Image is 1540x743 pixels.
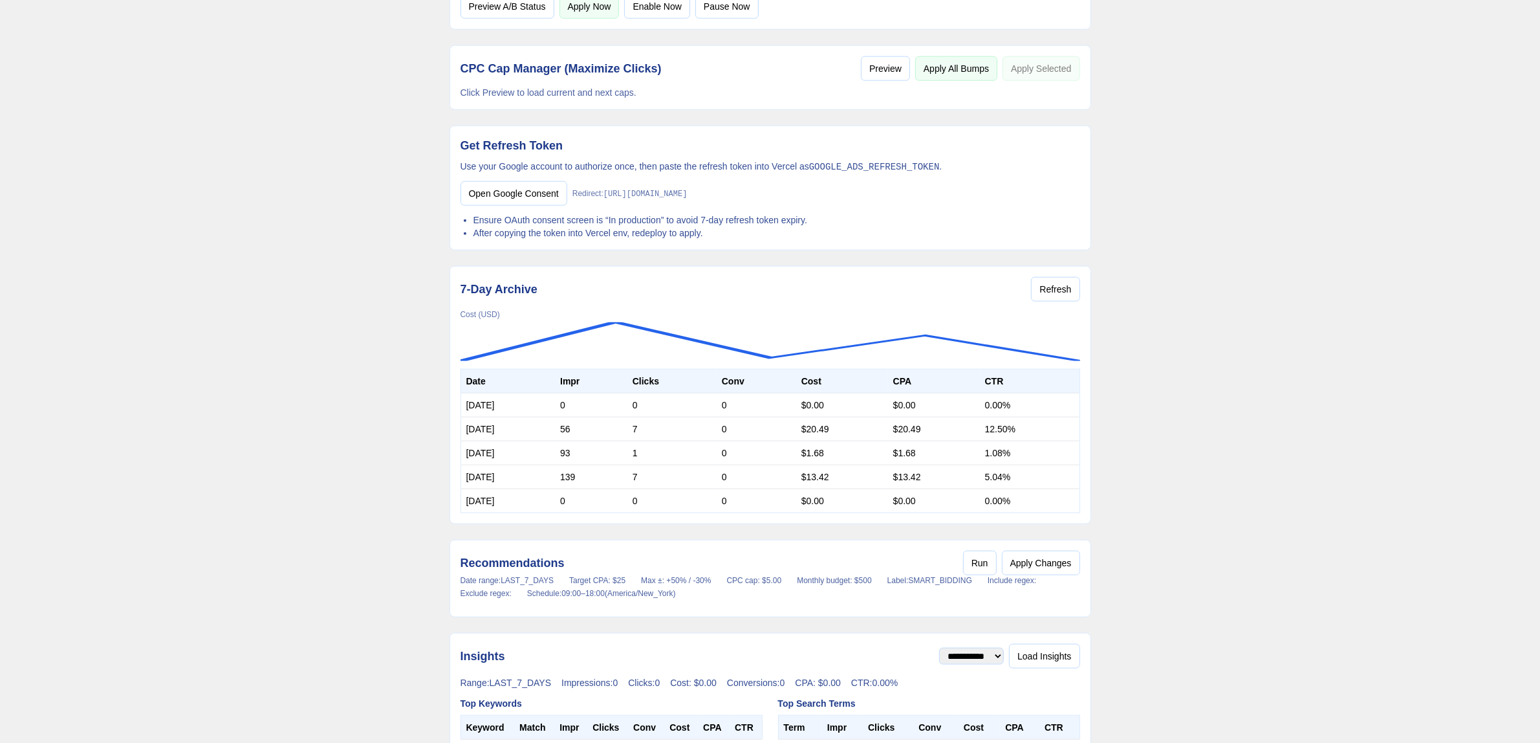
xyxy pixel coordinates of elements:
[473,214,1080,227] li: Ensure OAuth consent screen is “In production” to avoid 7‑day refresh token expiry.
[587,716,628,740] th: Clicks
[461,588,512,599] span: Exclude regex:
[988,575,1036,586] span: Include regex:
[461,489,555,513] td: [DATE]
[797,575,871,586] span: Monthly budget: $ 500
[1002,551,1080,575] button: Apply Changes
[603,190,688,199] code: [URL][DOMAIN_NAME]
[555,417,627,441] td: 56
[628,678,660,688] span: Clicks: 0
[717,489,796,513] td: 0
[796,394,888,417] td: $ 0.00
[1039,716,1079,740] th: CTR
[461,86,1080,99] p: Click Preview to load current and next caps.
[628,716,664,740] th: Conv
[461,160,1080,173] p: Use your Google account to authorize once, then paste the refresh token into Vercel as .
[980,441,1079,465] td: 1.08 %
[627,417,717,441] td: 7
[554,716,587,740] th: Impr
[795,678,841,688] span: CPA: $ 0.00
[473,227,1080,239] li: After copying the token into Vercel env, redeploy to apply.
[627,441,717,465] td: 1
[717,441,796,465] td: 0
[461,280,537,298] h2: 7‑Day Archive
[887,575,972,586] span: Label: SMART_BIDDING
[670,678,717,688] span: Cost: $ 0.00
[915,56,997,81] button: Apply All Bumps
[627,370,717,394] th: Clicks
[980,489,1079,513] td: 0.00 %
[959,716,1000,740] th: Cost
[461,697,763,710] h3: Top Keywords
[717,394,796,417] td: 0
[888,394,980,417] td: $ 0.00
[572,188,688,199] span: Redirect:
[664,716,698,740] th: Cost
[461,575,554,586] span: Date range: LAST_7_DAYS
[461,394,555,417] td: [DATE]
[778,716,822,740] th: Term
[461,465,555,489] td: [DATE]
[555,465,627,489] td: 139
[888,465,980,489] td: $ 13.42
[627,394,717,417] td: 0
[461,417,555,441] td: [DATE]
[1003,56,1079,81] button: Apply Selected
[730,716,762,740] th: CTR
[796,441,888,465] td: $ 1.68
[555,370,627,394] th: Impr
[727,575,782,586] span: CPC cap: $ 5.00
[888,489,980,513] td: $ 0.00
[863,716,913,740] th: Clicks
[851,678,898,688] span: CTR: 0.00 %
[461,678,552,688] span: Range: LAST_7_DAYS
[698,716,730,740] th: CPA
[913,716,959,740] th: Conv
[461,647,505,665] h2: Insights
[461,370,555,394] th: Date
[1031,277,1079,302] button: Refresh
[461,309,1080,320] div: Cost (USD)
[461,441,555,465] td: [DATE]
[727,678,785,688] span: Conversions: 0
[641,575,711,586] span: Max ±: + 50 % / - 30 %
[717,465,796,489] td: 0
[796,489,888,513] td: $ 0.00
[627,489,717,513] td: 0
[861,56,910,81] button: Preview
[963,551,997,575] button: Run
[561,678,618,688] span: Impressions: 0
[555,394,627,417] td: 0
[717,417,796,441] td: 0
[796,465,888,489] td: $ 13.42
[461,554,565,572] h2: Recommendations
[555,441,627,465] td: 93
[980,417,1079,441] td: 12.50 %
[796,417,888,441] td: $ 20.49
[514,716,554,740] th: Match
[1000,716,1039,740] th: CPA
[888,441,980,465] td: $ 1.68
[461,181,567,206] a: Open Google Consent
[461,137,563,155] h2: Get Refresh Token
[809,162,940,172] code: GOOGLE_ADS_REFRESH_TOKEN
[555,489,627,513] td: 0
[822,716,863,740] th: Impr
[717,370,796,394] th: Conv
[778,697,1080,710] h3: Top Search Terms
[461,60,662,78] h2: CPC Cap Manager (Maximize Clicks)
[980,394,1079,417] td: 0.00 %
[1009,644,1079,669] button: Load Insights
[980,465,1079,489] td: 5.04 %
[980,370,1079,394] th: CTR
[569,575,625,586] span: Target CPA: $ 25
[527,588,676,599] span: Schedule: 09:00 – 18:00 ( America/New_York )
[796,370,888,394] th: Cost
[627,465,717,489] td: 7
[461,716,514,740] th: Keyword
[888,370,980,394] th: CPA
[888,417,980,441] td: $ 20.49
